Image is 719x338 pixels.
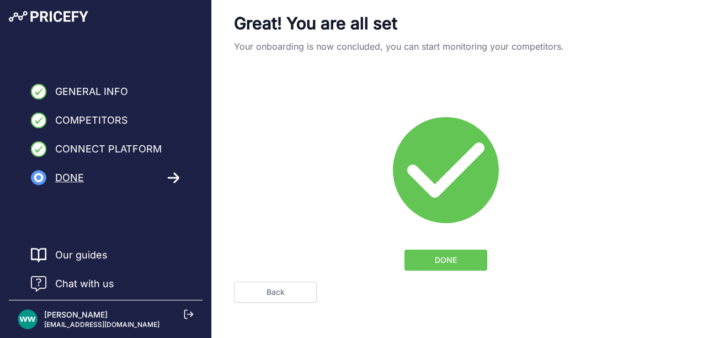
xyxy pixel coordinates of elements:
[55,247,108,263] a: Our guides
[234,40,658,53] p: Your onboarding is now concluded, you can start monitoring your competitors.
[55,170,84,186] span: Done
[435,255,457,266] span: DONE
[31,276,114,292] a: Chat with us
[234,282,317,303] a: Back
[234,13,658,33] p: Great! You are all set
[55,141,162,157] span: Connect Platform
[404,250,487,271] button: DONE
[9,11,88,22] img: Pricefy Logo
[44,309,159,320] p: [PERSON_NAME]
[55,84,128,99] span: General Info
[55,113,128,128] span: Competitors
[55,276,114,292] span: Chat with us
[44,320,159,329] p: [EMAIL_ADDRESS][DOMAIN_NAME]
